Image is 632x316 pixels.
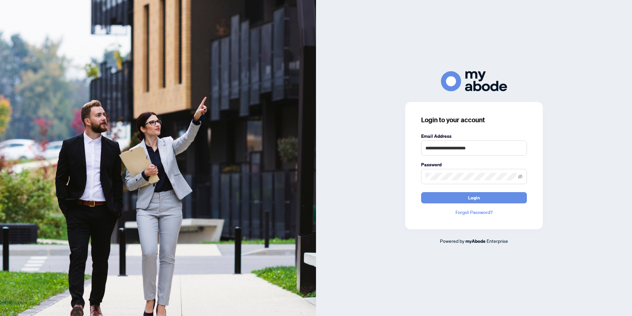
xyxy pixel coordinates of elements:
span: Powered by [440,238,464,244]
button: Login [421,192,527,203]
label: Email Address [421,132,527,140]
h3: Login to your account [421,115,527,125]
span: Enterprise [487,238,508,244]
label: Password [421,161,527,168]
img: ma-logo [441,71,507,91]
span: eye-invisible [518,174,523,179]
span: Login [468,192,480,203]
a: Forgot Password? [421,209,527,216]
a: myAbode [465,237,486,245]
